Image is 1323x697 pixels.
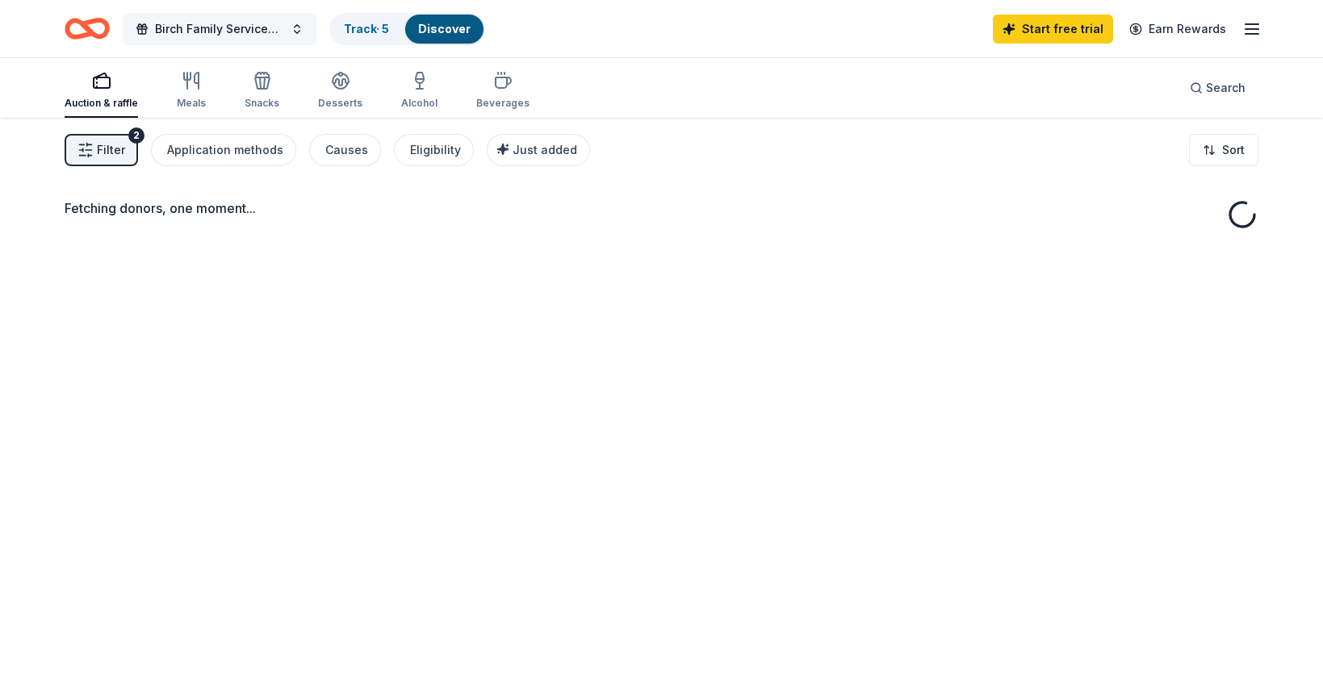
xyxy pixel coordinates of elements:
span: Filter [97,140,125,160]
a: Home [65,10,110,48]
div: Alcohol [401,97,438,110]
button: Sort [1189,134,1258,166]
a: Track· 5 [344,22,389,35]
button: Desserts [318,65,362,118]
span: Birch Family Services 50th Anniversary Soiree [155,19,284,39]
div: Beverages [476,97,530,110]
span: Just added [513,143,577,157]
button: Search [1177,72,1258,104]
a: Earn Rewards [1120,15,1236,44]
div: Eligibility [410,140,461,160]
span: Search [1206,78,1246,98]
a: Discover [418,22,471,35]
button: Application methods [151,134,296,166]
div: Fetching donors, one moment... [65,198,1258,218]
a: Start free trial [993,15,1113,44]
button: Alcohol [401,65,438,118]
div: Causes [325,140,368,160]
span: Sort [1222,140,1245,160]
div: Desserts [318,97,362,110]
div: Meals [177,97,206,110]
button: Meals [177,65,206,118]
button: Eligibility [394,134,474,166]
button: Filter2 [65,134,138,166]
div: 2 [128,127,144,144]
button: Auction & raffle [65,65,138,118]
div: Application methods [167,140,283,160]
button: Beverages [476,65,530,118]
button: Snacks [245,65,279,118]
button: Track· 5Discover [329,13,485,45]
button: Causes [309,134,381,166]
div: Snacks [245,97,279,110]
button: Birch Family Services 50th Anniversary Soiree [123,13,316,45]
div: Auction & raffle [65,97,138,110]
button: Just added [487,134,590,166]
